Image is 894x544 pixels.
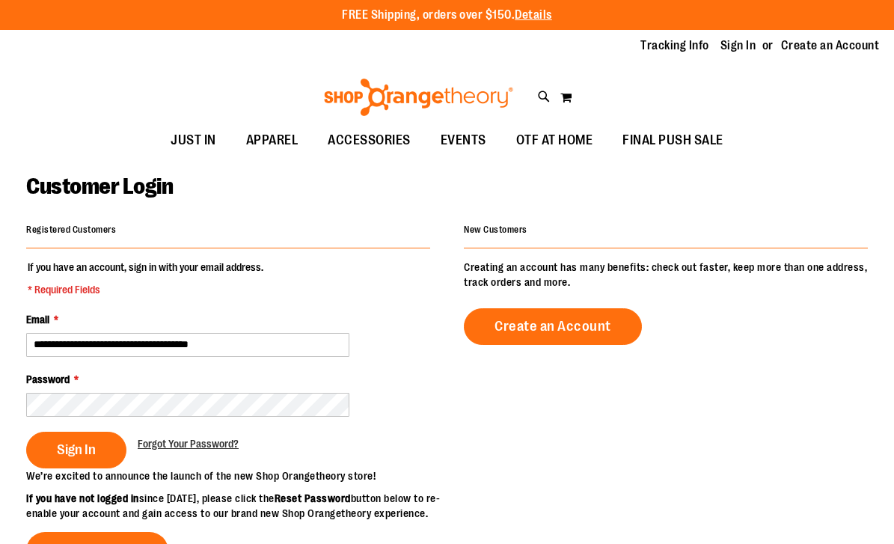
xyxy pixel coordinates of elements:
[26,174,173,199] span: Customer Login
[57,441,96,458] span: Sign In
[464,260,868,290] p: Creating an account has many benefits: check out faster, keep more than one address, track orders...
[622,123,723,157] span: FINAL PUSH SALE
[464,308,642,345] a: Create an Account
[342,7,552,24] p: FREE Shipping, orders over $150.
[231,123,313,158] a: APPAREL
[26,314,49,326] span: Email
[26,491,447,521] p: since [DATE], please click the button below to re-enable your account and gain access to our bran...
[26,373,70,385] span: Password
[26,468,447,483] p: We’re excited to announce the launch of the new Shop Orangetheory store!
[426,123,501,158] a: EVENTS
[28,282,263,297] span: * Required Fields
[720,37,756,54] a: Sign In
[246,123,298,157] span: APPAREL
[26,492,139,504] strong: If you have not logged in
[516,123,593,157] span: OTF AT HOME
[441,123,486,157] span: EVENTS
[138,436,239,451] a: Forgot Your Password?
[138,438,239,450] span: Forgot Your Password?
[781,37,880,54] a: Create an Account
[515,8,552,22] a: Details
[322,79,515,116] img: Shop Orangetheory
[26,224,116,235] strong: Registered Customers
[275,492,351,504] strong: Reset Password
[26,432,126,468] button: Sign In
[464,224,527,235] strong: New Customers
[171,123,216,157] span: JUST IN
[26,260,265,297] legend: If you have an account, sign in with your email address.
[328,123,411,157] span: ACCESSORIES
[313,123,426,158] a: ACCESSORIES
[607,123,738,158] a: FINAL PUSH SALE
[495,318,611,334] span: Create an Account
[156,123,231,158] a: JUST IN
[640,37,709,54] a: Tracking Info
[501,123,608,158] a: OTF AT HOME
